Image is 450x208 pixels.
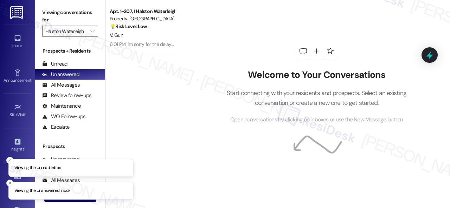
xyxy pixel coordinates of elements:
[42,123,70,131] div: Escalate
[110,15,175,22] div: Property: [GEOGRAPHIC_DATA]
[45,26,87,37] input: All communities
[230,115,403,124] span: Open conversations by clicking on inboxes or use the New Message button
[90,28,94,34] i: 
[42,7,98,26] label: Viewing conversations for
[42,113,85,120] div: WO Follow-ups
[4,170,32,189] a: Buildings
[4,136,32,155] a: Insights •
[6,157,13,164] button: Close toast
[42,92,91,99] div: Review follow-ups
[110,23,147,29] strong: 💡 Risk Level: Low
[6,180,13,187] button: Close toast
[42,71,79,78] div: Unanswered
[4,32,32,51] a: Inbox
[35,47,105,55] div: Prospects + Residents
[31,77,32,82] span: •
[110,41,326,47] div: 6:01 PM: I'm sorry for the delayed response. Do you still need further assistance regarding the o...
[14,188,70,194] p: Viewing the Unanswered inbox
[42,81,80,89] div: All Messages
[110,32,123,38] span: V. Gun
[216,88,417,108] p: Start connecting with your residents and prospects. Select an existing conversation or create a n...
[42,60,67,68] div: Unread
[14,165,60,171] p: Viewing the Unread inbox
[24,146,25,150] span: •
[216,69,417,81] h2: Welcome to Your Conversations
[110,8,175,15] div: Apt. 1~207, 1 Halston Waterleigh
[4,101,32,120] a: Site Visit •
[35,143,105,150] div: Prospects
[42,102,81,110] div: Maintenance
[25,111,26,116] span: •
[10,6,25,19] img: ResiDesk Logo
